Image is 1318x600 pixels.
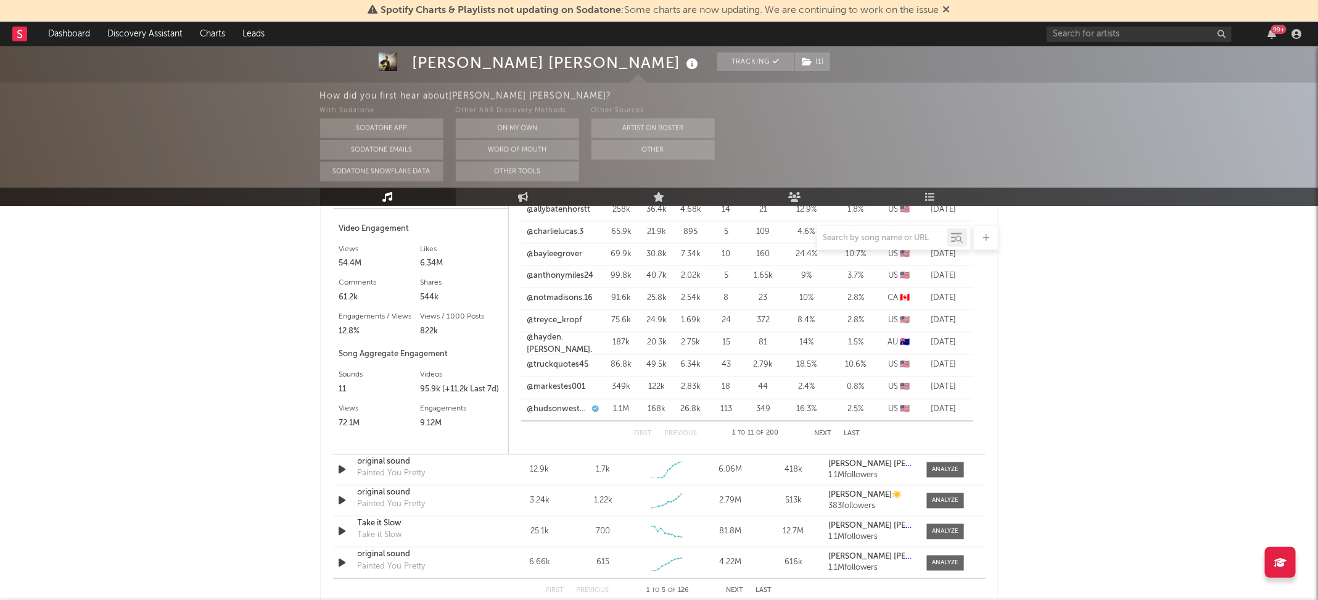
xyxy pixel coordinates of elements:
button: Artist on Roster [591,119,715,138]
div: 6.34M [421,257,502,272]
div: 95.9k (+11.2k Last 7d) [421,383,502,398]
a: original sound [358,487,487,499]
span: 🇺🇸 [900,317,910,325]
button: Sodatone App [320,119,443,138]
div: US [884,248,915,260]
a: @hayden.[PERSON_NAME].[PERSON_NAME] [527,332,600,369]
button: Next [814,431,831,438]
button: Last [756,588,772,594]
div: 418k [765,464,822,477]
div: 10.7 % [834,248,878,260]
div: 20.3k [643,337,671,349]
div: 6.34k [677,359,705,372]
div: 122k [643,381,671,394]
div: 11 [339,383,421,398]
div: 1.8 % [834,204,878,216]
button: Other Tools [456,162,579,181]
span: 🇺🇸 [900,383,910,391]
div: 513k [765,495,822,507]
a: @notmadisons.16 [527,293,593,305]
div: Engagements / Views [339,310,421,325]
div: 1.69k [677,315,705,327]
span: 🇺🇸 [900,272,910,280]
div: 4.68k [677,204,705,216]
div: 2.5 % [834,404,878,416]
a: @treyce_kropf [527,315,582,327]
span: Spotify Charts & Playlists not updating on Sodatone [381,6,622,15]
button: (1) [795,52,830,71]
div: 2.75k [677,337,705,349]
a: Dashboard [39,22,99,46]
div: 168k [643,404,671,416]
div: original sound [358,549,487,561]
div: US [884,381,915,394]
div: 21 [748,204,779,216]
div: 3.7 % [834,270,878,283]
div: 160 [748,248,779,260]
div: 49.5k [643,359,671,372]
strong: [PERSON_NAME] [PERSON_NAME] [828,522,957,530]
div: Painted You Pretty [358,561,426,573]
a: Discovery Assistant [99,22,191,46]
div: 75.6k [606,315,637,327]
div: original sound [358,456,487,469]
span: 🇺🇸 [900,250,910,258]
div: 7.34k [677,248,705,260]
div: 54.4M [339,257,421,272]
div: 2.8 % [834,293,878,305]
div: 12.8% [339,325,421,340]
div: 18 [711,381,742,394]
div: CA [884,293,915,305]
div: [DATE] [921,359,967,372]
div: [DATE] [921,293,967,305]
a: [PERSON_NAME] [PERSON_NAME] [828,460,914,469]
div: 2.54k [677,293,705,305]
div: 69.9k [606,248,637,260]
a: @anthonymiles24 [527,270,594,283]
div: 1.22k [594,495,612,507]
div: [PERSON_NAME] [PERSON_NAME] [413,52,702,73]
div: [DATE] [921,204,967,216]
div: 16.3 % [785,404,828,416]
button: 99+ [1267,29,1276,39]
span: 🇺🇸 [900,206,910,214]
div: Take it Slow [358,518,487,530]
div: 10 [711,248,742,260]
div: 24.9k [643,315,671,327]
div: 8.4 % [785,315,828,327]
button: First [634,431,652,438]
a: @markestes001 [527,381,586,394]
div: 15 [711,337,742,349]
div: 2.79M [701,495,759,507]
button: Word Of Mouth [456,140,579,160]
div: 12.7M [765,526,822,538]
span: to [652,588,659,594]
div: [DATE] [921,248,967,260]
div: Videos [421,368,502,383]
div: 14 [711,204,742,216]
div: 9.12M [421,417,502,431]
span: ( 1 ) [794,52,831,71]
div: 822k [421,325,502,340]
div: 349 [748,404,779,416]
div: [DATE] [921,315,967,327]
button: Sodatone Emails [320,140,443,160]
div: 25.8k [643,293,671,305]
div: 23 [748,293,779,305]
div: Video Engagement [339,222,502,236]
div: [DATE] [921,337,967,349]
a: @bayleegrover [527,248,583,260]
button: Last [844,431,860,438]
a: Leads [234,22,273,46]
div: 349k [606,381,637,394]
span: of [757,431,764,436]
div: 2.79k [748,359,779,372]
div: 24.4 % [785,248,828,260]
div: 113 [711,404,742,416]
div: 9 % [785,270,828,283]
div: 187k [606,337,637,349]
div: 72.1M [339,417,421,431]
span: to [738,431,746,436]
div: Comments [339,276,421,291]
div: 43 [711,359,742,372]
